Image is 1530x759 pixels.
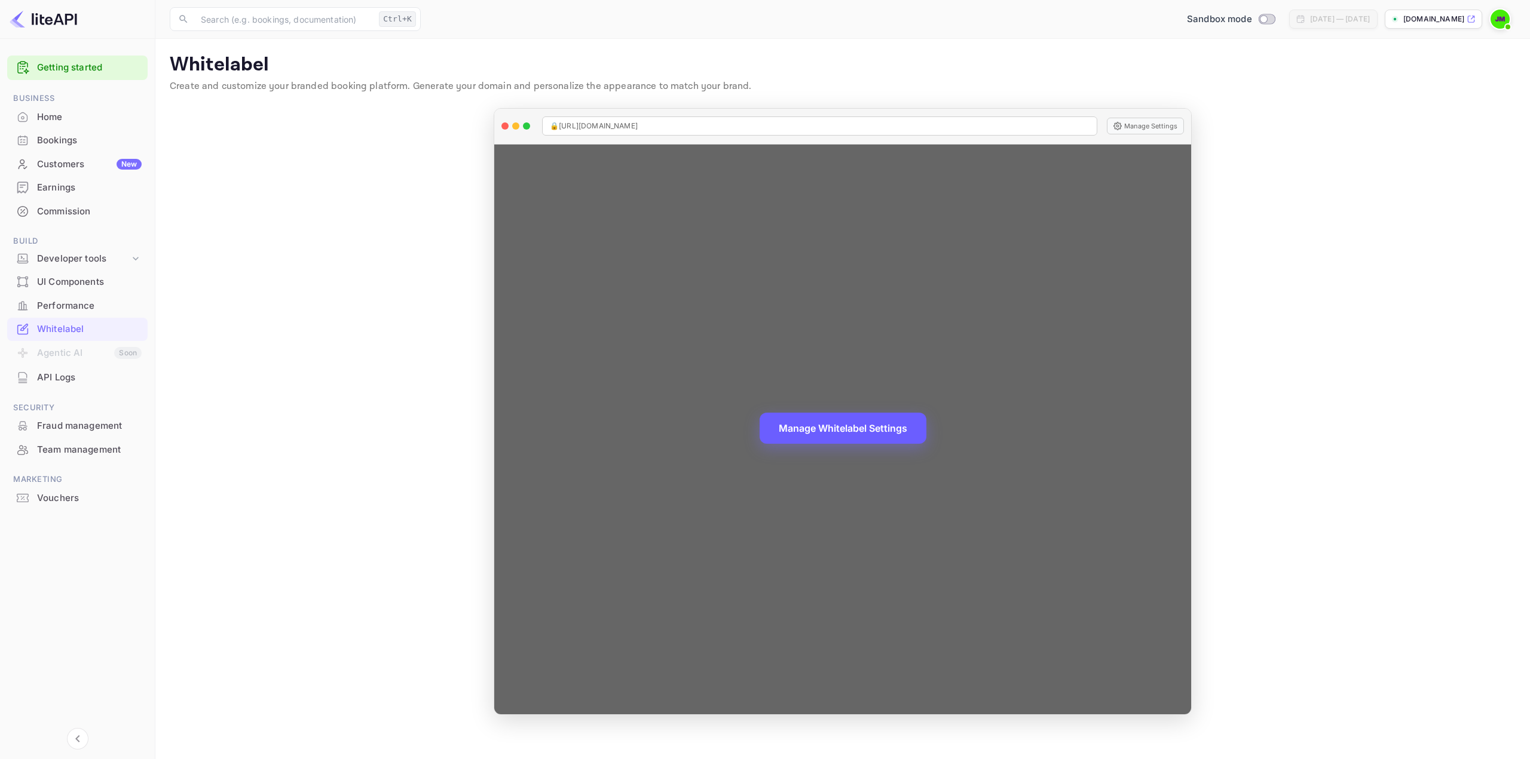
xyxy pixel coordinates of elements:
[37,134,142,148] div: Bookings
[7,414,148,438] div: Fraud management
[170,53,1516,77] p: Whitelabel
[1107,118,1184,134] button: Manage Settings
[7,271,148,293] a: UI Components
[10,10,77,29] img: LiteAPI logo
[7,106,148,128] a: Home
[7,248,148,269] div: Developer tools
[37,181,142,195] div: Earnings
[1182,13,1280,26] div: Switch to Production mode
[37,252,130,266] div: Developer tools
[7,176,148,199] div: Earnings
[7,366,148,389] div: API Logs
[37,205,142,219] div: Commission
[37,443,142,457] div: Team management
[37,275,142,289] div: UI Components
[7,487,148,509] a: Vouchers
[7,294,148,318] div: Performance
[7,235,148,248] span: Build
[7,271,148,294] div: UI Components
[7,318,148,340] a: Whitelabel
[7,294,148,316] a: Performance
[170,79,1516,94] p: Create and customize your branded booking platform. Generate your domain and personalize the appe...
[37,491,142,505] div: Vouchers
[7,401,148,414] span: Security
[1491,10,1510,29] img: John-Paul McKay
[7,438,148,462] div: Team management
[7,414,148,437] a: Fraud management
[37,322,142,336] div: Whitelabel
[7,92,148,105] span: Business
[379,11,416,27] div: Ctrl+K
[7,129,148,152] div: Bookings
[37,61,142,75] a: Getting started
[37,371,142,385] div: API Logs
[7,318,148,341] div: Whitelabel
[7,487,148,510] div: Vouchers
[37,158,142,171] div: Customers
[550,121,638,131] span: 🔒 [URL][DOMAIN_NAME]
[194,7,374,31] input: Search (e.g. bookings, documentation)
[7,129,148,151] a: Bookings
[7,176,148,198] a: Earnings
[1403,14,1464,24] p: [DOMAIN_NAME]
[7,106,148,129] div: Home
[67,728,88,749] button: Collapse navigation
[7,56,148,80] div: Getting started
[1310,14,1370,24] div: [DATE] — [DATE]
[760,413,926,444] button: Manage Whitelabel Settings
[7,200,148,223] div: Commission
[7,153,148,175] a: CustomersNew
[7,366,148,388] a: API Logs
[37,299,142,313] div: Performance
[7,473,148,486] span: Marketing
[7,200,148,222] a: Commission
[7,153,148,176] div: CustomersNew
[37,110,142,124] div: Home
[117,159,142,170] div: New
[37,419,142,433] div: Fraud management
[1187,13,1252,26] span: Sandbox mode
[7,438,148,460] a: Team management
